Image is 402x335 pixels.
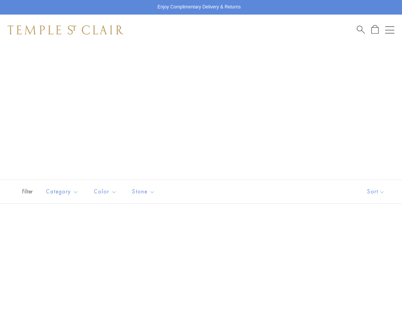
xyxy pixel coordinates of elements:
[350,180,402,203] button: Show sort by
[126,183,161,200] button: Stone
[157,3,240,11] p: Enjoy Complimentary Delivery & Returns
[88,183,123,200] button: Color
[128,187,161,196] span: Stone
[357,25,365,35] a: Search
[371,25,379,35] a: Open Shopping Bag
[40,183,84,200] button: Category
[8,25,123,35] img: Temple St. Clair
[385,25,394,35] button: Open navigation
[90,187,123,196] span: Color
[42,187,84,196] span: Category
